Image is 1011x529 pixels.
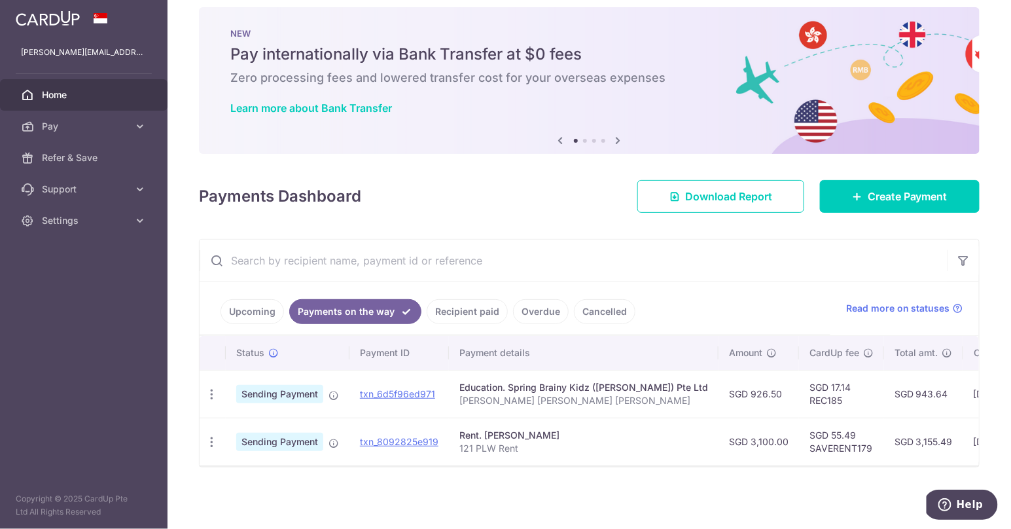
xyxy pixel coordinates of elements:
a: Cancelled [574,299,635,324]
td: SGD 55.49 SAVERENT179 [799,418,884,465]
a: Recipient paid [427,299,508,324]
span: Amount [729,346,762,359]
span: CardUp fee [809,346,859,359]
a: txn_8092825e919 [360,436,438,447]
td: SGD 926.50 [718,370,799,418]
span: Refer & Save [42,151,128,164]
td: SGD 943.64 [884,370,963,418]
a: Download Report [637,180,804,213]
img: Bank transfer banner [199,7,980,154]
span: Pay [42,120,128,133]
a: Learn more about Bank Transfer [230,101,392,115]
td: SGD 3,155.49 [884,418,963,465]
iframe: Opens a widget where you can find more information [927,490,998,522]
div: Education. Spring Brainy Kidz ([PERSON_NAME]) Pte Ltd [459,381,708,394]
img: CardUp [16,10,80,26]
span: Settings [42,214,128,227]
span: Home [42,88,128,101]
span: Create Payment [868,189,948,204]
p: NEW [230,28,948,39]
h5: Pay internationally via Bank Transfer at $0 fees [230,44,948,65]
a: Read more on statuses [846,302,963,315]
span: Status [236,346,264,359]
div: Rent. [PERSON_NAME] [459,429,708,442]
p: 121 PLW Rent [459,442,708,455]
span: Read more on statuses [846,302,950,315]
p: [PERSON_NAME] [PERSON_NAME] [PERSON_NAME] [459,394,708,407]
th: Payment ID [349,336,449,370]
a: Overdue [513,299,569,324]
a: Create Payment [820,180,980,213]
a: txn_6d5f96ed971 [360,388,435,399]
span: Support [42,183,128,196]
a: Upcoming [221,299,284,324]
td: SGD 17.14 REC185 [799,370,884,418]
h4: Payments Dashboard [199,185,361,208]
span: Sending Payment [236,385,323,403]
h6: Zero processing fees and lowered transfer cost for your overseas expenses [230,70,948,86]
span: Sending Payment [236,433,323,451]
span: Total amt. [895,346,938,359]
p: [PERSON_NAME][EMAIL_ADDRESS][PERSON_NAME][DOMAIN_NAME] [21,46,147,59]
td: SGD 3,100.00 [718,418,799,465]
th: Payment details [449,336,718,370]
a: Payments on the way [289,299,421,324]
input: Search by recipient name, payment id or reference [200,240,948,282]
span: Download Report [685,189,772,204]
